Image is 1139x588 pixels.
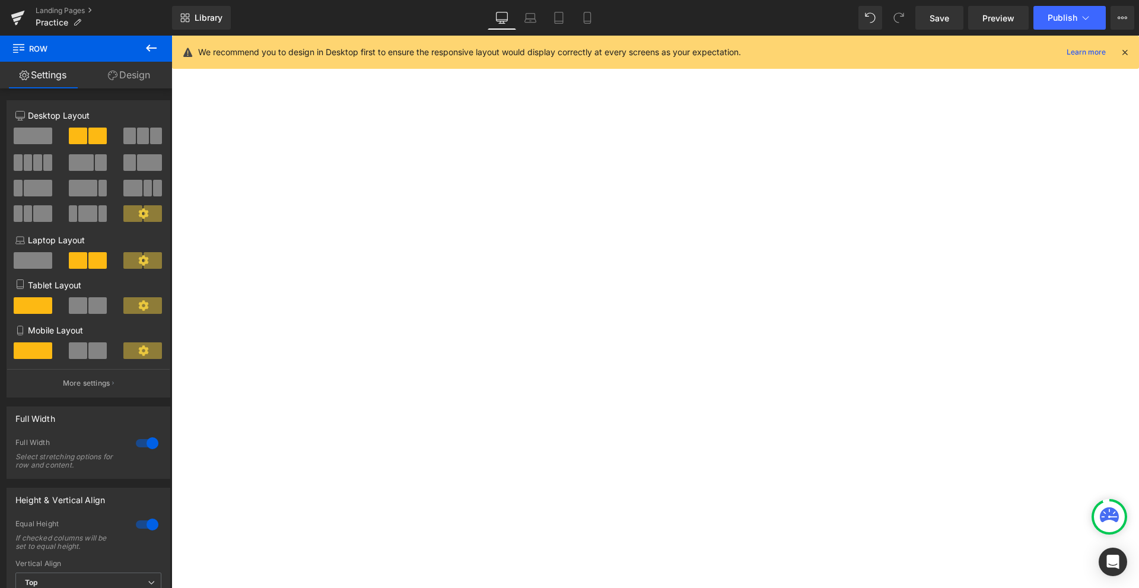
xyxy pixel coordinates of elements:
p: We recommend you to design in Desktop first to ensure the responsive layout would display correct... [198,46,741,59]
a: Laptop [516,6,545,30]
div: If checked columns will be set to equal height. [15,534,122,551]
div: Open Intercom Messenger [1099,548,1127,576]
span: Library [195,12,222,23]
b: Top [25,578,38,587]
a: Tablet [545,6,573,30]
span: Practice [36,18,68,27]
div: Height & Vertical Align [15,488,105,505]
p: Mobile Layout [15,324,161,336]
a: Mobile [573,6,602,30]
button: Redo [887,6,911,30]
div: Full Width [15,407,55,424]
span: Publish [1048,13,1077,23]
a: Preview [968,6,1029,30]
a: Learn more [1062,45,1111,59]
div: Full Width [15,438,124,450]
a: New Library [172,6,231,30]
div: Equal Height [15,519,124,532]
a: Desktop [488,6,516,30]
button: Publish [1033,6,1106,30]
button: More settings [7,369,170,397]
button: More [1111,6,1134,30]
div: Vertical Align [15,560,161,568]
a: Design [86,62,172,88]
span: Save [930,12,949,24]
p: Laptop Layout [15,234,161,246]
button: Undo [858,6,882,30]
p: Desktop Layout [15,109,161,122]
p: Tablet Layout [15,279,161,291]
p: More settings [63,378,110,389]
a: Landing Pages [36,6,172,15]
span: Row [12,36,131,62]
div: Select stretching options for row and content. [15,453,122,469]
span: Preview [982,12,1014,24]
